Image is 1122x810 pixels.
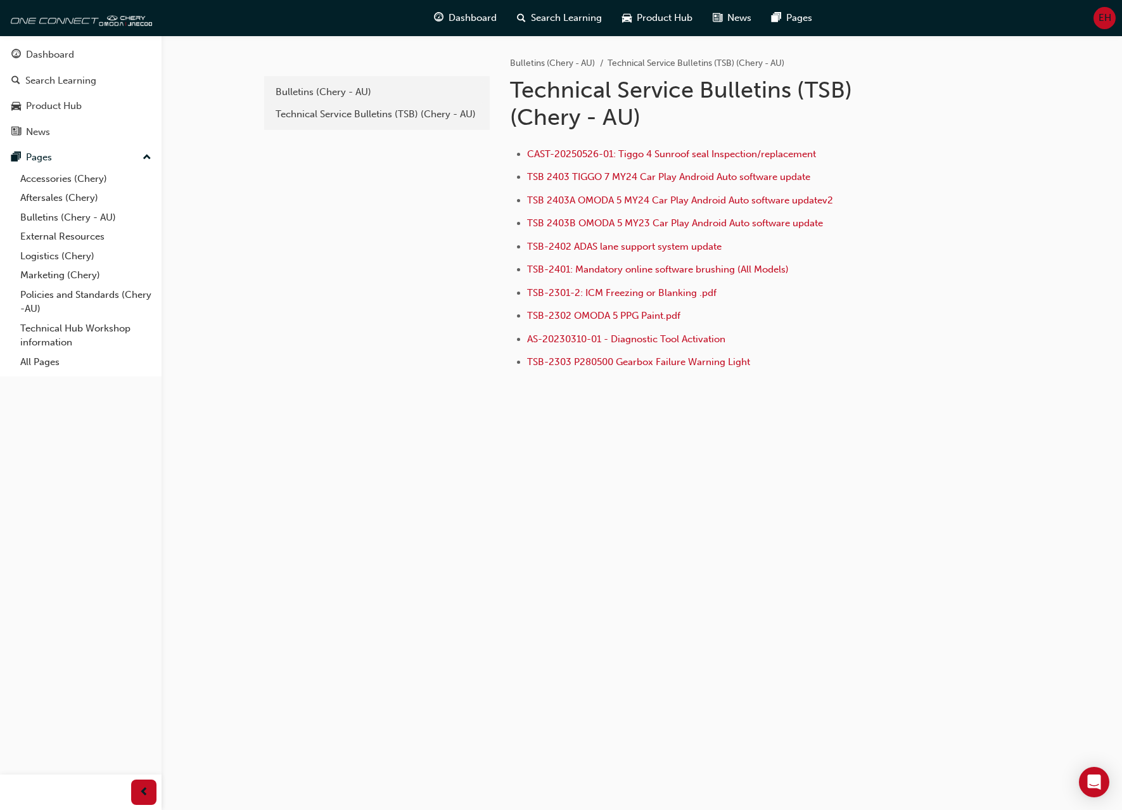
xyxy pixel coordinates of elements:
[11,49,21,61] span: guage-icon
[762,5,822,31] a: pages-iconPages
[531,11,602,25] span: Search Learning
[637,11,692,25] span: Product Hub
[11,101,21,112] span: car-icon
[1093,7,1116,29] button: EH
[143,150,151,166] span: up-icon
[727,11,751,25] span: News
[15,227,156,247] a: External Resources
[25,74,96,88] div: Search Learning
[15,169,156,189] a: Accessories (Chery)
[507,5,612,31] a: search-iconSearch Learning
[527,171,810,183] a: TSB 2403 TIGGO 7 MY24 Car Play Android Auto software update
[11,127,21,138] span: news-icon
[276,85,478,100] div: Bulletins (Chery - AU)
[5,146,156,169] button: Pages
[527,148,816,160] a: CAST-20250526-01: Tiggo 4 Sunroof seal Inspection/replacement
[527,356,750,368] a: TSB-2303 P280500 Gearbox Failure Warning Light
[26,150,52,165] div: Pages
[26,99,82,113] div: Product Hub
[713,10,722,26] span: news-icon
[15,319,156,352] a: Technical Hub Workshop information
[786,11,812,25] span: Pages
[11,75,20,87] span: search-icon
[517,10,526,26] span: search-icon
[15,285,156,319] a: Policies and Standards (Chery -AU)
[527,195,833,206] a: TSB 2403A OMODA 5 MY24 Car Play Android Auto software updatev2
[15,352,156,372] a: All Pages
[703,5,762,31] a: news-iconNews
[1099,11,1111,25] span: EH
[26,48,74,62] div: Dashboard
[6,5,152,30] img: oneconnect
[5,43,156,67] a: Dashboard
[510,76,926,131] h1: Technical Service Bulletins (TSB) (Chery - AU)
[527,241,722,252] a: TSB-2402 ADAS lane support system update
[5,120,156,144] a: News
[527,310,680,321] a: TSB-2302 OMODA 5 PPG Paint.pdf
[5,94,156,118] a: Product Hub
[772,10,781,26] span: pages-icon
[527,217,823,229] a: TSB 2403B OMODA 5 MY23 Car Play Android Auto software update
[15,247,156,266] a: Logistics (Chery)
[15,266,156,285] a: Marketing (Chery)
[269,103,485,125] a: Technical Service Bulletins (TSB) (Chery - AU)
[15,188,156,208] a: Aftersales (Chery)
[527,287,717,299] a: TSB-2301-2: ICM Freezing or Blanking .pdf
[15,208,156,228] a: Bulletins (Chery - AU)
[527,333,725,345] a: AS-20230310-01 - Diagnostic Tool Activation
[510,58,595,68] a: Bulletins (Chery - AU)
[139,785,149,800] span: prev-icon
[276,107,478,122] div: Technical Service Bulletins (TSB) (Chery - AU)
[612,5,703,31] a: car-iconProduct Hub
[5,41,156,146] button: DashboardSearch LearningProduct HubNews
[269,81,485,103] a: Bulletins (Chery - AU)
[434,10,443,26] span: guage-icon
[424,5,507,31] a: guage-iconDashboard
[622,10,632,26] span: car-icon
[527,264,789,275] a: TSB-2401: Mandatory online software brushing (All Models)
[11,152,21,164] span: pages-icon
[608,56,784,71] li: Technical Service Bulletins (TSB) (Chery - AU)
[5,69,156,93] a: Search Learning
[1079,767,1109,797] div: Open Intercom Messenger
[449,11,497,25] span: Dashboard
[26,125,50,139] div: News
